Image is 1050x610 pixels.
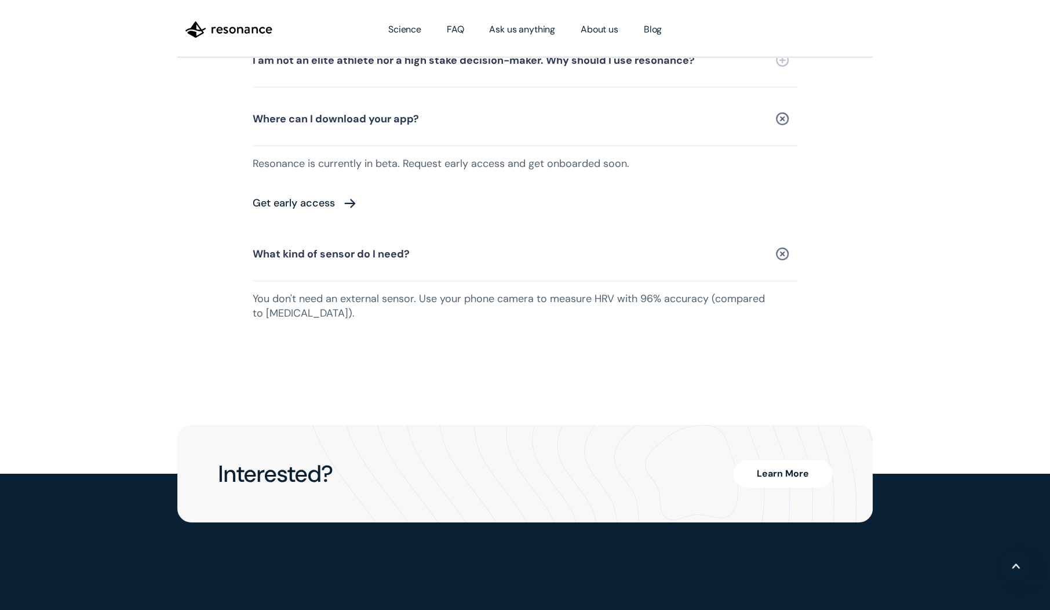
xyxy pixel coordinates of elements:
[253,55,695,66] div: I am not an elite athlete nor a high stake decision-maker. Why should I use resonance?
[253,249,410,259] div: What kind of sensor do I need?
[434,13,477,46] a: FAQ
[773,110,791,128] img: Expand FAQ section
[776,54,789,67] img: Expand FAQ section
[773,245,791,263] img: Expand FAQ section
[476,13,568,46] a: Ask us anything
[253,198,335,208] div: Get early access
[375,13,434,46] a: Science
[253,92,797,146] a: Where can I download your app?
[253,185,774,222] a: Get early access
[253,145,774,183] p: Resonance is currently in beta. Request early access and get onboarded soon.
[177,12,280,48] a: home
[253,114,419,124] div: Where can I download your app?
[568,13,631,46] a: About us
[253,227,797,281] a: What kind of sensor do I need?
[253,34,797,88] a: I am not an elite athlete nor a high stake decision-maker. Why should I use resonance?
[343,195,357,211] img: Arrow pointing right
[253,280,774,332] p: You don't need an external sensor. Use your phone camera to measure HRV with 96% accuracy (compar...
[631,13,675,46] a: Blog
[734,460,832,488] a: Learn More
[218,461,333,486] h2: Interested?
